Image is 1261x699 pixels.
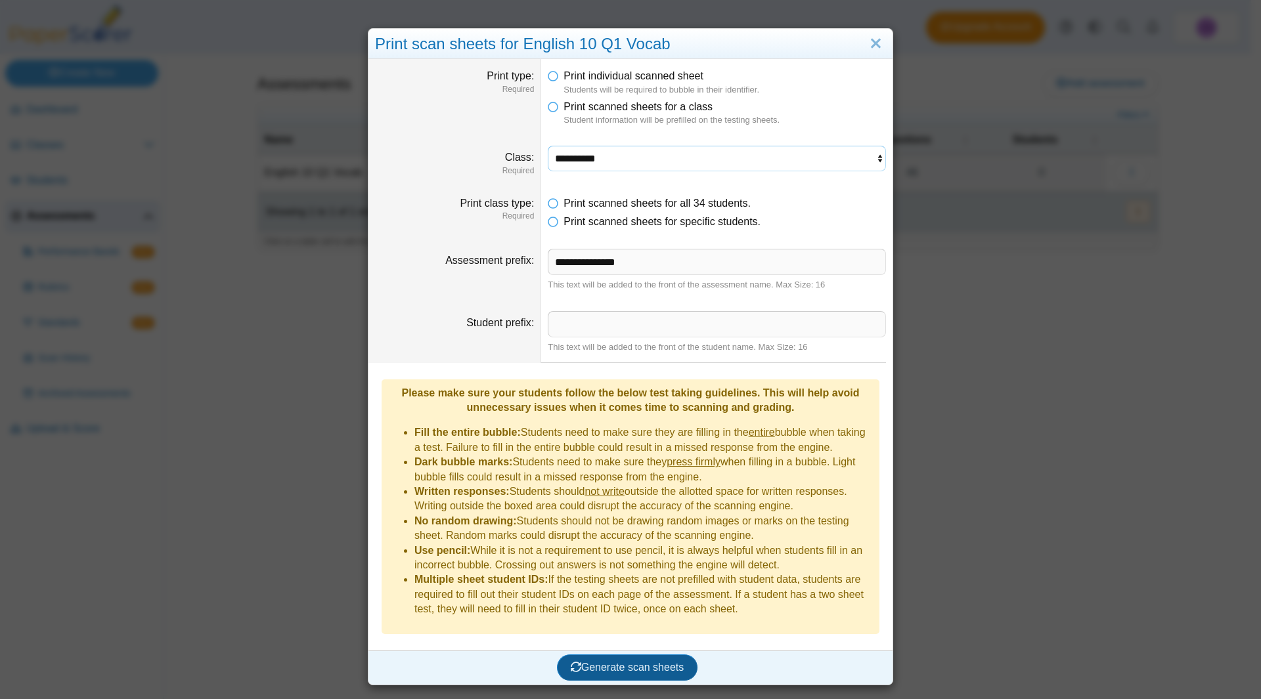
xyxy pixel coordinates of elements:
div: This text will be added to the front of the student name. Max Size: 16 [548,341,886,353]
a: Close [866,33,886,55]
li: If the testing sheets are not prefilled with student data, students are required to fill out thei... [414,572,873,616]
u: press firmly [667,456,720,467]
b: Dark bubble marks: [414,456,512,467]
li: Students need to make sure they are filling in the bubble when taking a test. Failure to fill in ... [414,425,873,455]
span: Print scanned sheets for a class [564,101,713,112]
label: Assessment prefix [445,255,534,266]
li: Students should not be drawing random images or marks on the testing sheet. Random marks could di... [414,514,873,543]
b: Multiple sheet student IDs: [414,574,548,585]
button: Generate scan sheets [557,654,698,681]
label: Print class type [460,198,534,209]
li: Students need to make sure they when filling in a bubble. Light bubble fills could result in a mi... [414,455,873,484]
li: Students should outside the allotted space for written responses. Writing outside the boxed area ... [414,484,873,514]
b: No random drawing: [414,515,517,526]
span: Print scanned sheets for specific students. [564,216,761,227]
b: Please make sure your students follow the below test taking guidelines. This will help avoid unne... [401,387,859,413]
u: entire [749,427,775,438]
li: While it is not a requirement to use pencil, it is always helpful when students fill in an incorr... [414,543,873,573]
dfn: Required [375,84,534,95]
u: not write [585,486,624,497]
label: Class [505,152,534,163]
b: Fill the entire bubble: [414,427,521,438]
span: Print individual scanned sheet [564,70,703,81]
div: This text will be added to the front of the assessment name. Max Size: 16 [548,279,886,291]
span: Print scanned sheets for all 34 students. [564,198,751,209]
label: Print type [487,70,534,81]
dfn: Required [375,165,534,177]
b: Use pencil: [414,545,470,556]
div: Print scan sheets for English 10 Q1 Vocab [368,29,893,60]
b: Written responses: [414,486,510,497]
dfn: Students will be required to bubble in their identifier. [564,84,886,96]
dfn: Student information will be prefilled on the testing sheets. [564,114,886,126]
span: Generate scan sheets [571,662,684,673]
dfn: Required [375,211,534,222]
label: Student prefix [466,317,534,328]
